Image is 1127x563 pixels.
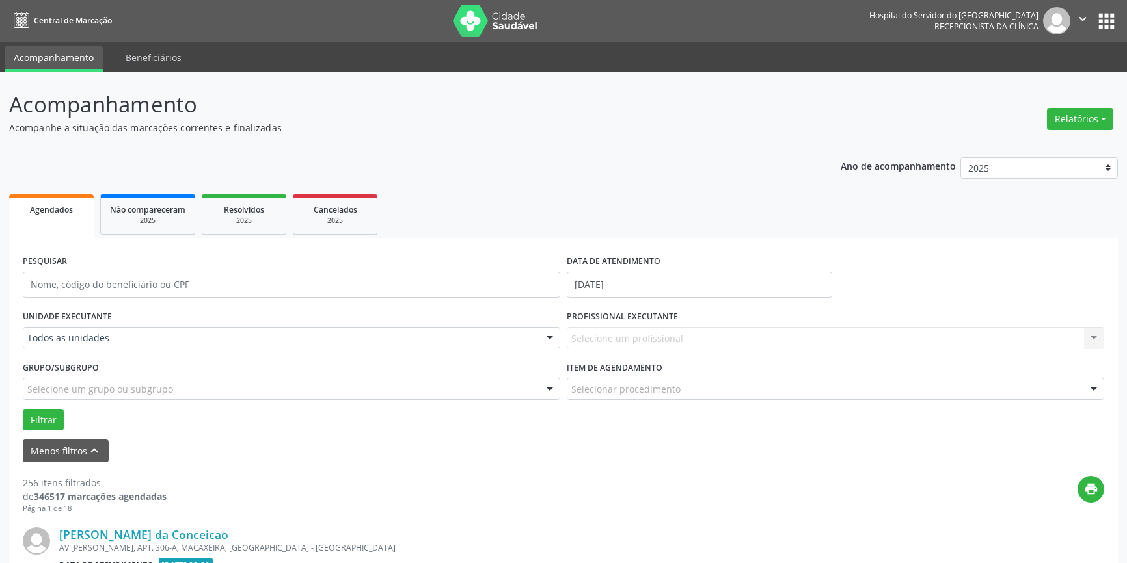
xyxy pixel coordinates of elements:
span: Cancelados [314,204,357,215]
label: Item de agendamento [567,358,662,378]
span: Resolvidos [224,204,264,215]
span: Todos as unidades [27,332,534,345]
div: 2025 [303,216,368,226]
div: 2025 [110,216,185,226]
a: Central de Marcação [9,10,112,31]
input: Selecione um intervalo [567,272,832,298]
a: Acompanhamento [5,46,103,72]
span: Central de Marcação [34,15,112,26]
div: 256 itens filtrados [23,476,167,490]
p: Acompanhamento [9,88,785,121]
div: de [23,490,167,503]
div: AV [PERSON_NAME], APT. 306-A, MACAXEIRA, [GEOGRAPHIC_DATA] - [GEOGRAPHIC_DATA] [59,542,909,553]
img: img [23,527,50,555]
i: print [1084,482,1098,496]
label: Grupo/Subgrupo [23,358,99,378]
div: Hospital do Servidor do [GEOGRAPHIC_DATA] [869,10,1039,21]
button: Menos filtroskeyboard_arrow_up [23,439,109,462]
span: Agendados [30,204,73,215]
button: apps [1095,10,1118,33]
span: Recepcionista da clínica [934,21,1039,32]
span: Não compareceram [110,204,185,215]
div: Página 1 de 18 [23,503,167,514]
button: Relatórios [1047,108,1113,130]
label: PROFISSIONAL EXECUTANTE [567,307,678,327]
label: UNIDADE EXECUTANTE [23,307,112,327]
i: keyboard_arrow_up [87,443,102,458]
button: Filtrar [23,409,64,431]
p: Acompanhe a situação das marcações correntes e finalizadas [9,121,785,135]
div: 2025 [211,216,277,226]
button:  [1070,7,1095,34]
button: print [1078,476,1104,503]
i:  [1076,12,1090,26]
input: Nome, código do beneficiário ou CPF [23,272,560,298]
strong: 346517 marcações agendadas [34,490,167,503]
a: [PERSON_NAME] da Conceicao [59,527,228,542]
label: PESQUISAR [23,252,67,272]
span: Selecionar procedimento [571,382,681,396]
img: img [1043,7,1070,34]
p: Ano de acompanhamento [841,157,956,174]
label: DATA DE ATENDIMENTO [567,252,660,272]
span: Selecione um grupo ou subgrupo [27,382,173,396]
a: Beneficiários [116,46,191,69]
